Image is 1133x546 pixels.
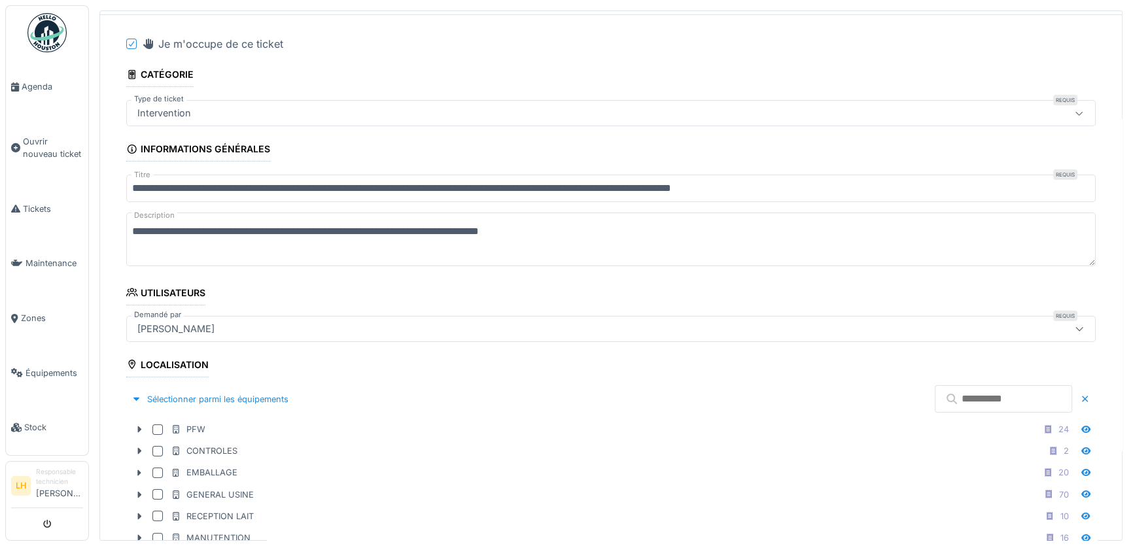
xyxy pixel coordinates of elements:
div: GENERAL USINE [171,488,254,501]
div: Requis [1053,169,1077,180]
div: MANUTENTION [171,532,251,544]
div: Catégorie [126,65,194,87]
label: Description [131,207,177,224]
div: 10 [1060,510,1069,522]
label: Demandé par [131,309,184,320]
div: 70 [1059,488,1069,501]
div: PFW [171,423,205,435]
div: Requis [1053,95,1077,105]
div: 16 [1060,532,1069,544]
li: [PERSON_NAME] [36,467,83,505]
a: Équipements [6,346,88,401]
div: Sélectionner parmi les équipements [126,390,294,408]
a: Maintenance [6,236,88,291]
span: Zones [21,312,83,324]
a: LH Responsable technicien[PERSON_NAME] [11,467,83,508]
div: RECEPTION LAIT [171,510,254,522]
a: Agenda [6,60,88,114]
div: CONTROLES [171,445,237,457]
div: Utilisateurs [126,283,205,305]
span: Équipements [26,367,83,379]
span: Agenda [22,80,83,93]
a: Tickets [6,182,88,237]
div: 20 [1058,466,1069,479]
div: 2 [1064,445,1069,457]
div: Informations générales [126,139,270,162]
span: Tickets [23,203,83,215]
div: EMBALLAGE [171,466,237,479]
img: Badge_color-CXgf-gQk.svg [27,13,67,52]
div: Je m'occupe de ce ticket [142,36,283,52]
a: Ouvrir nouveau ticket [6,114,88,182]
a: Stock [6,400,88,455]
a: Zones [6,291,88,346]
li: LH [11,476,31,496]
div: Responsable technicien [36,467,83,487]
div: [PERSON_NAME] [132,322,220,336]
div: 24 [1058,423,1069,435]
label: Titre [131,169,153,180]
div: Requis [1053,311,1077,321]
span: Ouvrir nouveau ticket [23,135,83,160]
span: Maintenance [26,257,83,269]
label: Type de ticket [131,94,186,105]
span: Stock [24,421,83,434]
div: Localisation [126,355,209,377]
div: Intervention [132,106,196,120]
